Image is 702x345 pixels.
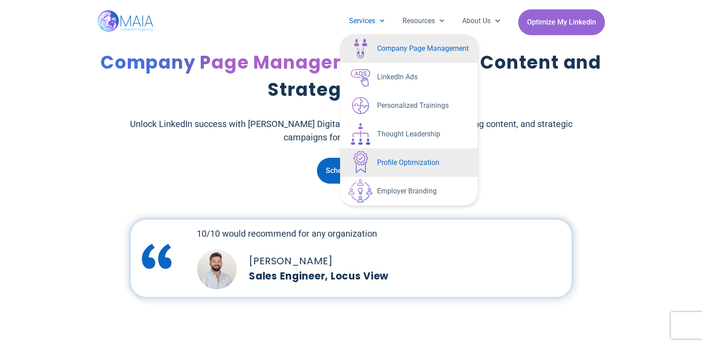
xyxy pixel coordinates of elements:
[340,34,478,63] a: Company Page Management
[135,235,178,278] img: blue-quotes
[249,254,590,269] h5: [PERSON_NAME]
[340,9,509,33] nav: Menu
[197,249,237,289] img: Picture of Anshel Axelbaum
[527,14,596,31] span: Optimize My Linkedin
[101,50,390,75] span: Company Page Management:
[518,9,605,35] a: Optimize My Linkedin
[340,148,478,177] a: Profile Optimization
[340,177,478,205] a: Employer Branding
[317,158,385,184] a: Schedule A Call
[340,34,478,205] ul: Services
[453,9,509,33] a: About Us
[249,269,590,284] p: Sales Engineer, Locus View​
[340,63,478,91] a: LinkedIn Ads
[117,117,585,144] p: Unlock LinkedIn success with [PERSON_NAME] Digital's tailored management, compelling content, and...
[340,9,394,33] a: Services
[197,227,590,240] h2: 10/10 would recommend for any organization
[340,120,478,148] a: Thought Leadership
[394,9,453,33] a: Resources
[340,91,478,120] a: Personalized Trainings
[326,162,376,179] span: Schedule A Call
